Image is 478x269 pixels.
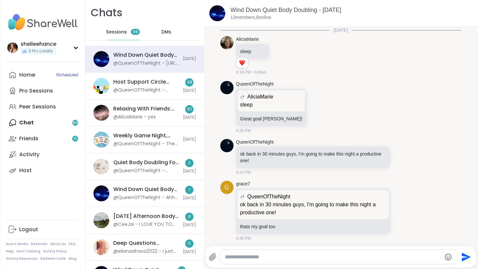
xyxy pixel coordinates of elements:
[93,51,109,67] img: Wind Down Quiet Body Doubling - Tuesday, Sep 09
[236,128,251,134] span: 6:38 PM
[225,183,229,192] span: g
[6,147,80,163] a: Activity
[19,87,53,95] div: Pro Sessions
[240,115,302,122] p: Great goal [PERSON_NAME]!
[113,105,179,112] div: Relaxing With Friends: Game Night!, [DATE]
[28,48,53,54] span: 0 Pro credits
[6,131,80,147] a: Friends10
[185,105,193,113] div: 30
[236,139,274,146] a: QueenOfTheNight
[236,81,274,88] a: QueenOfTheNight
[236,235,251,241] span: 6:48 PM
[236,36,259,43] a: AliciaMarie
[183,222,196,228] span: [DATE]
[240,48,265,55] p: sleep
[183,115,196,120] span: [DATE]
[231,14,271,21] p: 13 members, 8 online
[444,253,452,261] button: Emoji picker
[113,239,179,247] div: Deep Questions Discussion Group Part 1, [DATE]
[113,114,156,120] div: @AliciaMarie - yes
[6,222,80,237] a: Logout
[185,239,193,248] div: 5
[69,256,77,261] a: Blog
[236,69,251,75] span: 6:38 PM
[93,239,109,255] img: Deep Questions Discussion Group Part 1, Sep 08
[113,141,179,147] div: @QueenOfTheNight - The janitors were so happy they through us an epic surprise party!
[133,29,138,35] span: 99
[93,78,109,94] img: Host Support Circle (have hosted 1+ session), Sep 09
[113,213,179,220] div: [DATE] Afternoon Body Doublers and Chillers!, [DATE]
[93,105,109,121] img: Relaxing With Friends: Game Night!, Sep 09
[6,163,80,178] a: Host
[252,69,253,75] span: •
[220,139,234,152] img: https://sharewell-space-live.sfo3.digitaloceanspaces.com/user-generated/d7277878-0de6-43a2-a937-4...
[183,137,196,142] span: [DATE]
[247,93,273,101] span: AliciaMarie
[239,60,245,66] button: Reactions: love
[21,40,56,48] div: shelleehance
[113,87,179,94] div: @QueenOfTheNight - Thank you!
[6,249,14,254] a: Help
[106,29,127,35] span: Sessions
[6,256,38,261] a: Safety Resources
[236,181,250,187] a: grace7
[19,71,35,79] div: Home
[19,226,38,233] div: Logout
[50,242,66,246] a: About Us
[6,99,80,115] a: Peer Sessions
[19,103,56,110] div: Peer Sessions
[6,83,80,99] a: Pro Sessions
[183,195,196,201] span: [DATE]
[185,213,193,221] div: 8
[220,81,234,94] img: https://sharewell-space-live.sfo3.digitaloceanspaces.com/user-generated/d7277878-0de6-43a2-a937-4...
[183,249,196,255] span: [DATE]
[19,135,38,142] div: Friends
[91,5,123,20] h1: Chats
[6,242,28,246] a: How It Works
[113,194,179,201] div: @QueenOfTheNight - Ahh I'm so sorry I forgot to open space!
[113,132,179,139] div: Weekly Game Night, [DATE]
[113,248,179,255] div: @elianaahava2022 - I just looked up one player board games on Amazon I’m trying 2, I’ll let you k...
[185,78,193,87] div: 48
[113,78,179,86] div: Host Support Circle (have hosted 1+ session), [DATE]
[113,221,179,228] div: @CeeJai - I LOVE YOU TOO [PERSON_NAME] @SadPoet
[113,186,179,193] div: Wind Down Quiet Body Doubling - [DATE]
[93,185,109,201] img: Wind Down Quiet Body Doubling - Monday, Sep 08
[176,29,182,34] iframe: Spotlight
[183,168,196,174] span: [DATE]
[240,151,386,164] p: ok back in 30 minutes guys, I'm going to make this night a productive one!
[6,67,80,83] a: Home1Scheduled
[113,51,179,59] div: Wind Down Quiet Body Doubling - [DATE]
[56,72,78,78] span: 1 Scheduled
[17,249,40,254] a: Host Training
[93,159,109,174] img: Quiet Body Doubling For Productivity - Tuesday, Sep 09
[231,7,342,13] a: Wind Down Quiet Body Doubling - [DATE]
[113,168,179,174] div: @QueenOfTheNight - You're so welcome [PERSON_NAME]! Nice to see you again!
[40,256,66,261] a: Redeem Code
[43,249,67,254] a: Safety Policy
[113,159,179,166] div: Quiet Body Doubling For Productivity - [DATE]
[240,201,386,217] p: ok back in 30 minutes guys, I'm going to make this night a productive one!
[240,223,386,230] p: thats my goal too
[236,169,251,175] span: 6:43 PM
[247,193,291,201] span: QueenOfTheNight
[69,242,76,246] a: FAQ
[185,186,193,194] div: 1
[31,242,47,246] a: Referrals
[185,159,193,167] div: 2
[19,151,39,158] div: Activity
[73,88,79,93] iframe: Spotlight
[183,88,196,94] span: [DATE]
[6,11,80,34] img: ShareWell Nav Logo
[73,136,77,142] span: 10
[161,29,171,35] span: DMs
[93,132,109,148] img: Weekly Game Night, Sep 09
[458,249,473,264] button: Send
[113,60,179,67] div: @QueenOfTheNight - [URL][DOMAIN_NAME]
[225,254,441,260] textarea: Type your message
[220,36,234,49] img: https://sharewell-space-live.sfo3.digitaloceanspaces.com/user-generated/ddf01a60-9946-47ee-892f-d...
[329,27,352,34] span: [DATE]
[93,212,109,228] img: Tuesday Afternoon Body Doublers and Chillers!, Sep 09
[255,69,266,75] span: Edited
[209,5,225,21] img: Wind Down Quiet Body Doubling - Tuesday, Sep 09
